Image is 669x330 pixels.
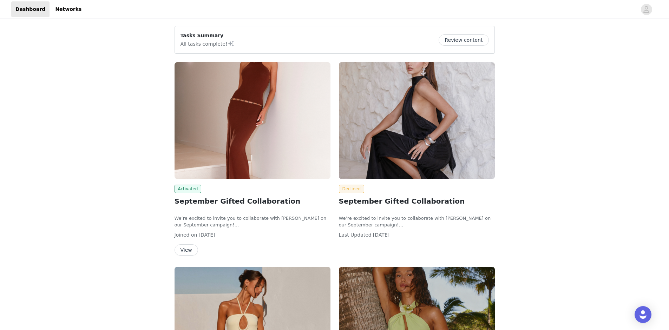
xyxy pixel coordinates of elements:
[439,34,488,46] button: Review content
[635,306,651,323] div: Open Intercom Messenger
[199,232,215,238] span: [DATE]
[339,185,365,193] span: Declined
[175,244,198,256] button: View
[339,215,495,229] p: We’re excited to invite you to collaborate with [PERSON_NAME] on our September campaign!
[175,247,198,253] a: View
[175,185,202,193] span: Activated
[175,215,330,229] p: We’re excited to invite you to collaborate with [PERSON_NAME] on our September campaign!
[373,232,389,238] span: [DATE]
[339,62,495,179] img: Peppermayo EU
[175,232,197,238] span: Joined on
[339,232,372,238] span: Last Updated
[339,196,495,206] h2: September Gifted Collaboration
[11,1,50,17] a: Dashboard
[643,4,650,15] div: avatar
[51,1,86,17] a: Networks
[181,39,235,48] p: All tasks complete!
[175,62,330,179] img: Peppermayo AUS
[181,32,235,39] p: Tasks Summary
[175,196,330,206] h2: September Gifted Collaboration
